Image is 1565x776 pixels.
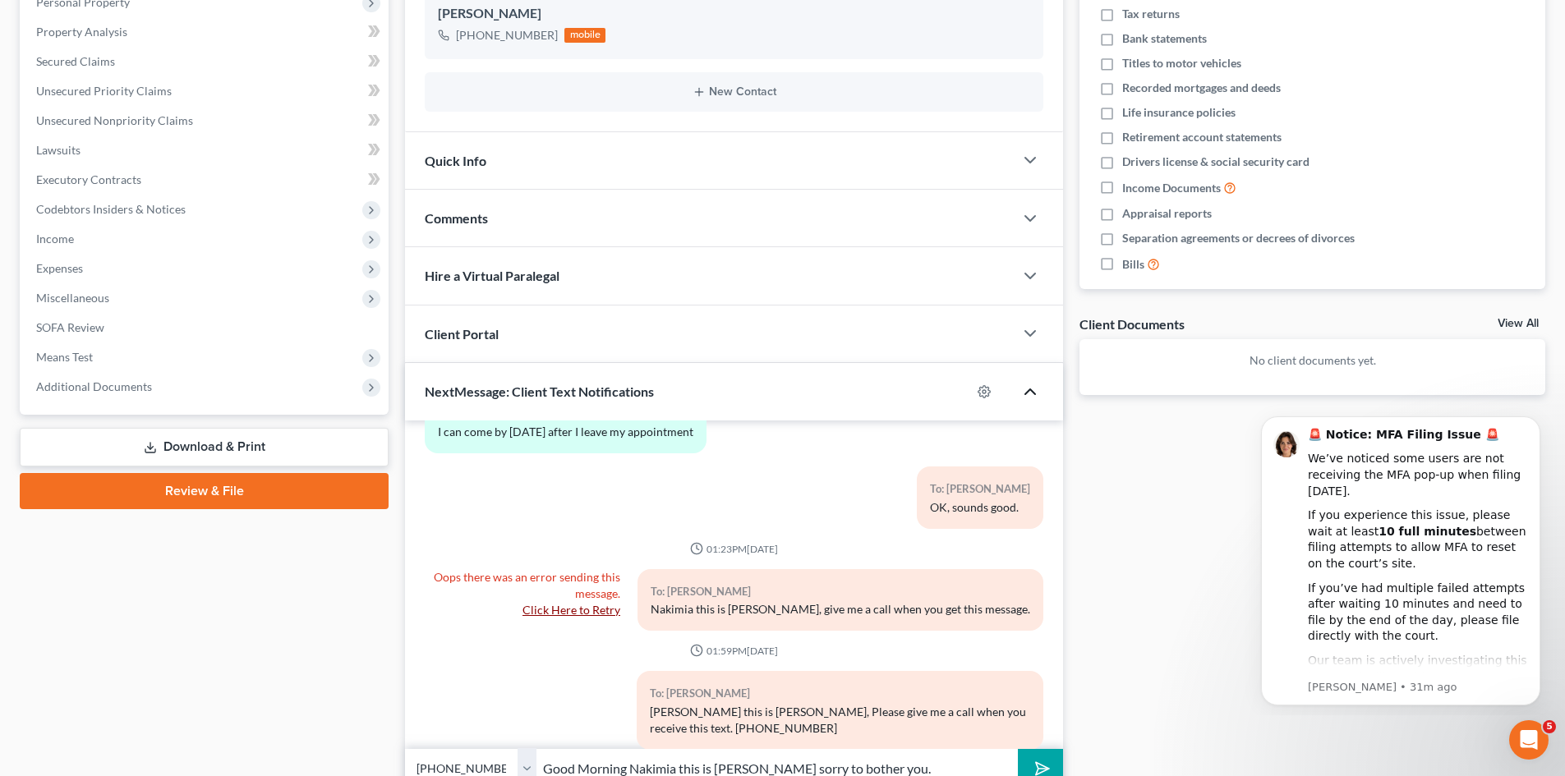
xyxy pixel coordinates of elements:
[456,27,558,44] div: [PHONE_NUMBER]
[425,644,1043,658] div: 01:59PM[DATE]
[425,210,488,226] span: Comments
[1122,104,1236,121] span: Life insurance policies
[1079,315,1185,333] div: Client Documents
[564,28,605,43] div: mobile
[1122,55,1241,71] span: Titles to motor vehicles
[650,684,1030,703] div: To: [PERSON_NAME]
[930,480,1030,498] div: To: [PERSON_NAME]
[23,76,389,106] a: Unsecured Priority Claims
[23,17,389,47] a: Property Analysis
[1122,129,1282,145] span: Retirement account statements
[651,601,1030,618] div: Nakimia this is [PERSON_NAME], give me a call when you get this message.
[23,135,389,165] a: Lawsuits
[23,313,389,342] a: SOFA Review
[930,499,1030,516] div: OK, sounds good.
[650,704,1030,737] div: [PERSON_NAME] this is [PERSON_NAME], Please give me a call when you receive this text. [PHONE_NUM...
[36,54,115,68] span: Secured Claims
[23,165,389,195] a: Executory Contracts
[438,85,1030,99] button: New Contact
[36,172,141,186] span: Executory Contracts
[36,25,127,39] span: Property Analysis
[1236,402,1565,715] iframe: Intercom notifications message
[36,320,104,334] span: SOFA Review
[651,582,1030,601] div: To: [PERSON_NAME]
[1122,230,1355,246] span: Separation agreements or decrees of divorces
[36,202,186,216] span: Codebtors Insiders & Notices
[36,232,74,246] span: Income
[438,4,1030,24] div: [PERSON_NAME]
[23,106,389,135] a: Unsecured Nonpriority Claims
[1509,720,1549,760] iframe: Intercom live chat
[425,268,559,283] span: Hire a Virtual Paralegal
[522,603,620,617] a: Click Here to Retry
[36,379,152,393] span: Additional Documents
[36,84,172,98] span: Unsecured Priority Claims
[425,542,1043,556] div: 01:23PM[DATE]
[36,291,109,305] span: Miscellaneous
[36,113,193,127] span: Unsecured Nonpriority Claims
[434,570,620,600] span: Oops there was an error sending this message.
[36,261,83,275] span: Expenses
[23,47,389,76] a: Secured Claims
[1122,180,1221,196] span: Income Documents
[425,153,486,168] span: Quick Info
[438,424,693,440] div: I can come by [DATE] after I leave my appointment
[425,326,499,342] span: Client Portal
[1122,256,1144,273] span: Bills
[1093,352,1532,369] p: No client documents yet.
[425,383,654,399] span: NextMessage: Client Text Notifications
[1122,154,1310,170] span: Drivers license & social security card
[36,143,81,157] span: Lawsuits
[1122,205,1212,222] span: Appraisal reports
[20,428,389,466] a: Download & Print
[36,350,93,364] span: Means Test
[1122,80,1281,96] span: Recorded mortgages and deeds
[1122,30,1207,47] span: Bank statements
[1498,318,1539,329] a: View All
[1543,720,1556,733] span: 5
[20,473,389,509] a: Review & File
[1122,6,1180,22] span: Tax returns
